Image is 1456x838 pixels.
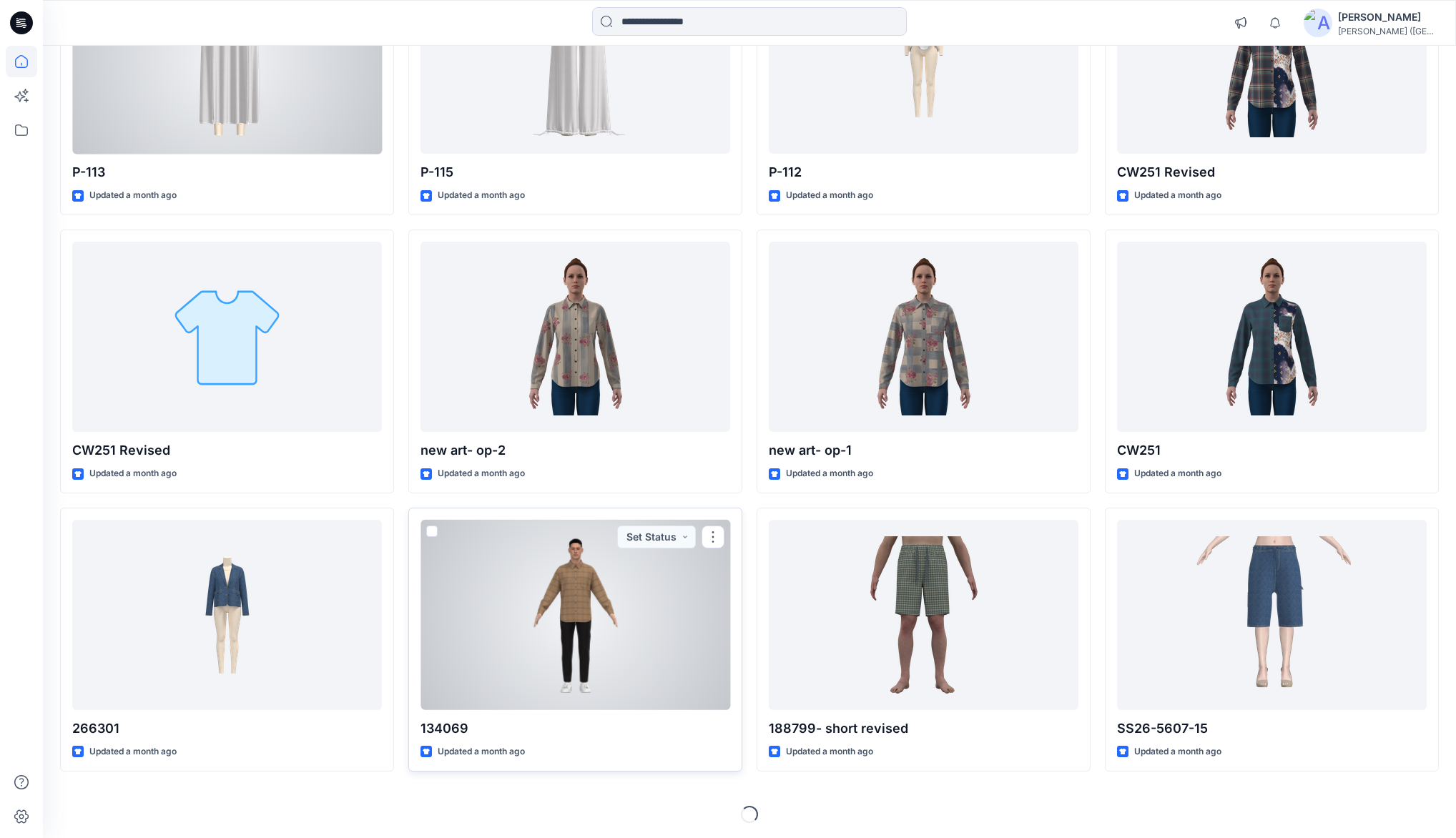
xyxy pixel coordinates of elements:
[420,440,730,460] p: new art- op-2
[1117,242,1427,432] a: CW251
[1304,9,1332,37] img: avatar
[1134,744,1221,759] p: Updated a month ago
[769,162,1078,182] p: P-112
[420,719,730,739] p: 134069
[786,744,873,759] p: Updated a month ago
[1117,520,1427,710] a: SS26-5607-15
[438,188,525,203] p: Updated a month ago
[1117,162,1427,182] p: CW251 Revised
[438,744,525,759] p: Updated a month ago
[89,466,177,481] p: Updated a month ago
[89,744,177,759] p: Updated a month ago
[769,520,1078,710] a: 188799- short revised
[769,719,1078,739] p: 188799- short revised
[1134,466,1221,481] p: Updated a month ago
[438,466,525,481] p: Updated a month ago
[1338,9,1438,26] div: [PERSON_NAME]
[420,520,730,710] a: 134069
[89,188,177,203] p: Updated a month ago
[769,242,1078,432] a: new art- op-1
[786,466,873,481] p: Updated a month ago
[769,440,1078,460] p: new art- op-1
[1134,188,1221,203] p: Updated a month ago
[420,162,730,182] p: P-115
[1117,719,1427,739] p: SS26-5607-15
[72,719,382,739] p: 266301
[786,188,873,203] p: Updated a month ago
[72,520,382,710] a: 266301
[72,242,382,432] a: CW251 Revised
[1338,26,1438,36] div: [PERSON_NAME] ([GEOGRAPHIC_DATA]) Exp...
[420,242,730,432] a: new art- op-2
[1117,440,1427,460] p: CW251
[72,162,382,182] p: P-113
[72,440,382,460] p: CW251 Revised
